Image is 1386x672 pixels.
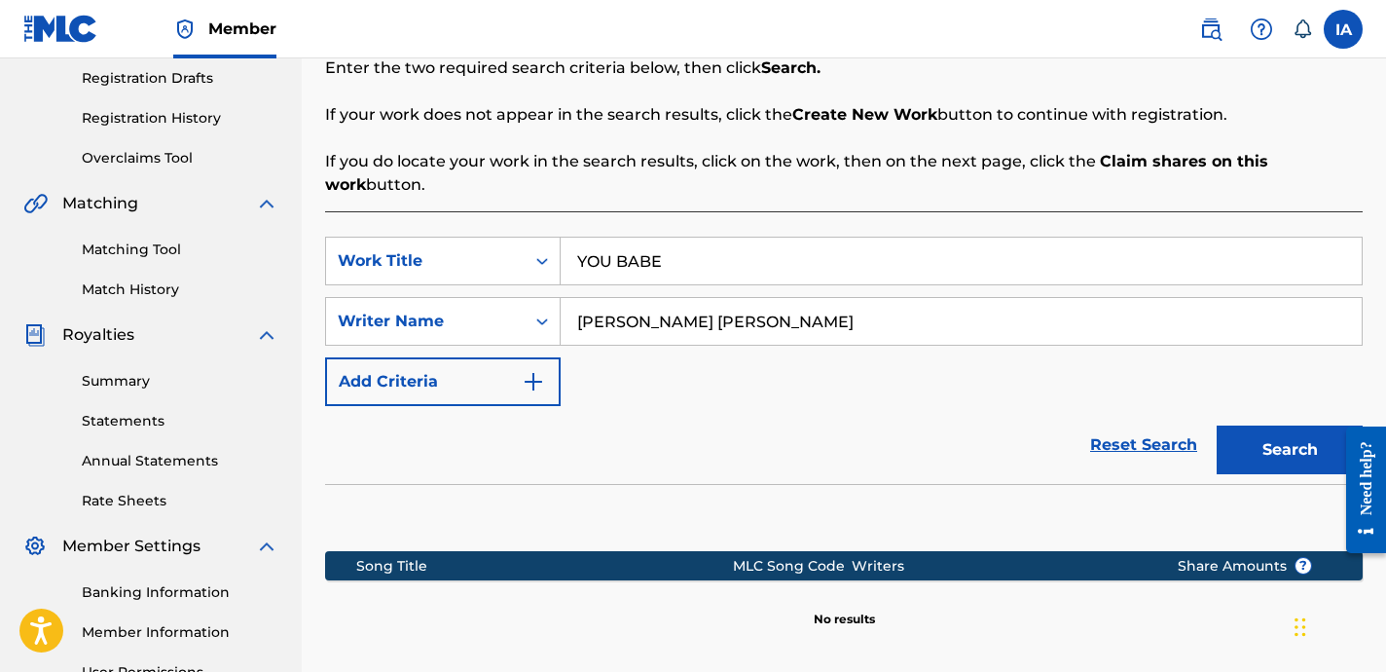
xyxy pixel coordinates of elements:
[255,192,278,215] img: expand
[82,68,278,89] a: Registration Drafts
[356,556,733,577] div: Song Title
[82,491,278,511] a: Rate Sheets
[1295,598,1306,656] div: Drag
[1250,18,1273,41] img: help
[23,15,98,43] img: MLC Logo
[814,587,875,628] p: No results
[1295,558,1311,574] span: ?
[1293,19,1312,39] div: Notifications
[62,535,201,558] span: Member Settings
[82,280,278,300] a: Match History
[325,357,561,406] button: Add Criteria
[852,556,1148,577] div: Writers
[82,411,278,431] a: Statements
[1199,18,1222,41] img: search
[1242,10,1281,49] div: Help
[62,192,138,215] span: Matching
[761,58,821,77] strong: Search.
[1191,10,1230,49] a: Public Search
[23,192,48,215] img: Matching
[1331,412,1386,569] iframe: Resource Center
[82,108,278,129] a: Registration History
[733,556,852,577] div: MLC Song Code
[792,105,937,124] strong: Create New Work
[23,535,47,558] img: Member Settings
[1217,426,1363,474] button: Search
[325,150,1363,197] p: If you do locate your work in the search results, click on the work, then on the next page, click...
[325,56,1363,80] p: Enter the two required search criteria below, then click
[82,582,278,603] a: Banking Information
[82,451,278,471] a: Annual Statements
[23,323,47,347] img: Royalties
[1324,10,1363,49] div: User Menu
[208,18,276,40] span: Member
[82,371,278,392] a: Summary
[255,535,278,558] img: expand
[338,310,513,333] div: Writer Name
[62,323,134,347] span: Royalties
[173,18,197,41] img: Top Rightsholder
[82,622,278,643] a: Member Information
[82,240,278,260] a: Matching Tool
[325,237,1363,484] form: Search Form
[522,370,545,393] img: 9d2ae6d4665cec9f34b9.svg
[325,103,1363,127] p: If your work does not appear in the search results, click the button to continue with registration.
[255,323,278,347] img: expand
[82,148,278,168] a: Overclaims Tool
[1289,579,1386,672] iframe: Chat Widget
[1178,556,1312,577] span: Share Amounts
[1080,424,1207,467] a: Reset Search
[338,249,513,273] div: Work Title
